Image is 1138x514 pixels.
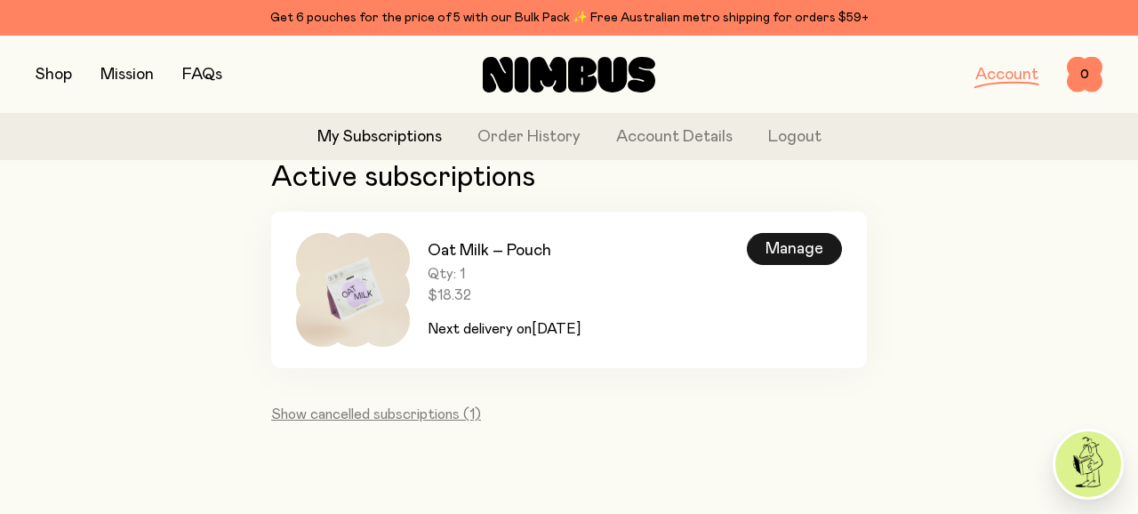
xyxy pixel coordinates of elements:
[428,265,581,283] span: Qty: 1
[428,318,581,340] p: Next delivery on
[975,67,1038,83] a: Account
[428,286,581,304] span: $18.32
[1067,57,1102,92] button: 0
[271,404,481,425] button: Show cancelled subscriptions (1)
[36,7,1102,28] div: Get 6 pouches for the price of 5 with our Bulk Pack ✨ Free Australian metro shipping for orders $59+
[532,322,581,336] span: [DATE]
[616,125,733,149] a: Account Details
[768,125,821,149] button: Logout
[428,240,581,261] h3: Oat Milk – Pouch
[1055,431,1121,497] img: agent
[747,233,842,265] div: Manage
[271,212,867,368] a: Oat Milk – PouchQty: 1$18.32Next delivery on[DATE]Manage
[100,67,154,83] a: Mission
[271,162,867,194] h2: Active subscriptions
[317,125,442,149] a: My Subscriptions
[477,125,581,149] a: Order History
[182,67,222,83] a: FAQs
